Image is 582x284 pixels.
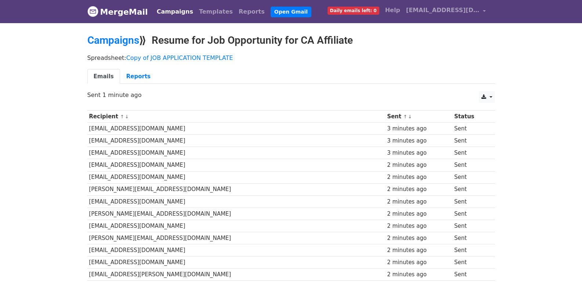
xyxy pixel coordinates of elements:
a: Campaigns [154,4,196,19]
td: Sent [452,220,489,232]
div: 3 minutes ago [387,149,451,157]
a: MergeMail [87,4,148,19]
td: [EMAIL_ADDRESS][DOMAIN_NAME] [87,159,386,171]
td: Sent [452,159,489,171]
p: Spreadsheet: [87,54,495,62]
p: Sent 1 minute ago [87,91,495,99]
h2: ⟫ Resume for Job Opportunity for CA Affiliate [87,34,495,47]
td: Sent [452,269,489,281]
a: Templates [196,4,236,19]
div: 2 minutes ago [387,185,451,194]
a: Help [382,3,403,18]
a: [EMAIL_ADDRESS][DOMAIN_NAME] [403,3,489,20]
td: Sent [452,244,489,256]
a: Emails [87,69,120,84]
a: ↑ [403,114,407,119]
a: Copy of JOB APPLICATION TEMPLATE [126,54,233,61]
div: 2 minutes ago [387,234,451,242]
td: [EMAIL_ADDRESS][DOMAIN_NAME] [87,123,386,135]
td: [PERSON_NAME][EMAIL_ADDRESS][DOMAIN_NAME] [87,183,386,195]
td: Sent [452,195,489,208]
td: Sent [452,123,489,135]
td: [PERSON_NAME][EMAIL_ADDRESS][DOMAIN_NAME] [87,208,386,220]
td: Sent [452,183,489,195]
th: Recipient [87,111,386,123]
td: [EMAIL_ADDRESS][DOMAIN_NAME] [87,220,386,232]
div: 2 minutes ago [387,222,451,230]
td: Sent [452,232,489,244]
td: [PERSON_NAME][EMAIL_ADDRESS][DOMAIN_NAME] [87,232,386,244]
a: Reports [236,4,268,19]
a: ↓ [125,114,129,119]
td: [EMAIL_ADDRESS][PERSON_NAME][DOMAIN_NAME] [87,269,386,281]
td: [EMAIL_ADDRESS][DOMAIN_NAME] [87,244,386,256]
a: Campaigns [87,34,139,46]
div: 2 minutes ago [387,161,451,169]
th: Sent [385,111,452,123]
a: Daily emails left: 0 [325,3,382,18]
a: Open Gmail [271,7,311,17]
td: [EMAIL_ADDRESS][DOMAIN_NAME] [87,256,386,269]
img: MergeMail logo [87,6,98,17]
td: [EMAIL_ADDRESS][DOMAIN_NAME] [87,195,386,208]
td: [EMAIL_ADDRESS][DOMAIN_NAME] [87,147,386,159]
div: 2 minutes ago [387,210,451,218]
td: [EMAIL_ADDRESS][DOMAIN_NAME] [87,135,386,147]
td: Sent [452,135,489,147]
th: Status [452,111,489,123]
a: Reports [120,69,157,84]
td: Sent [452,256,489,269]
a: ↑ [120,114,124,119]
span: Daily emails left: 0 [328,7,379,15]
div: 2 minutes ago [387,198,451,206]
td: Sent [452,208,489,220]
td: Sent [452,147,489,159]
a: ↓ [408,114,412,119]
div: 2 minutes ago [387,173,451,181]
div: 2 minutes ago [387,246,451,255]
td: [EMAIL_ADDRESS][DOMAIN_NAME] [87,171,386,183]
div: 3 minutes ago [387,137,451,145]
div: 3 minutes ago [387,125,451,133]
span: [EMAIL_ADDRESS][DOMAIN_NAME] [406,6,480,15]
div: 2 minutes ago [387,258,451,267]
td: Sent [452,171,489,183]
div: 2 minutes ago [387,270,451,279]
